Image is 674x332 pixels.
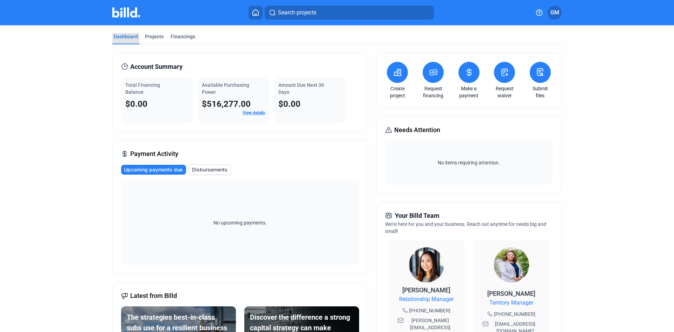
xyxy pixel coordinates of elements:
div: Financings [171,33,195,40]
img: Relationship Manager [409,247,444,282]
span: Available Purchasing Power [202,82,249,95]
img: Territory Manager [494,247,529,282]
button: GM [548,6,562,20]
span: $516,277.00 [202,99,251,109]
span: [PERSON_NAME] [402,286,450,294]
span: Needs Attention [394,125,440,135]
span: Territory Manager [489,299,533,307]
span: GM [550,8,559,17]
span: We're here for you and your business. Reach out anytime for needs big and small! [385,221,546,234]
button: Search projects [265,6,434,20]
span: Relationship Manager [399,295,454,304]
span: No upcoming payments. [209,219,271,226]
a: Submit files [528,85,553,99]
button: Disbursements [189,164,231,175]
a: View details [243,110,265,115]
span: Account Summary [130,62,183,72]
span: $0.00 [125,99,147,109]
span: Total Financing Balance [125,82,160,95]
span: Your Billd Team [395,211,440,221]
span: Latest from Billd [130,291,177,301]
a: Make a payment [457,85,481,99]
span: [PHONE_NUMBER] [409,307,450,314]
span: Search projects [278,8,316,17]
span: No items requiring attention. [388,159,549,166]
span: [PERSON_NAME] [487,290,535,297]
span: Payment Activity [130,149,178,159]
button: Upcoming payments due [121,165,186,175]
img: Billd Company Logo [112,7,140,18]
div: Projects [145,33,164,40]
a: Create project [385,85,410,99]
span: [PHONE_NUMBER] [494,311,535,318]
span: $0.00 [278,99,300,109]
span: Disbursements [192,166,227,173]
span: Upcoming payments due [124,166,183,173]
span: Amount Due Next 30 Days [278,82,324,95]
a: Request waiver [492,85,517,99]
a: Request financing [421,85,445,99]
div: Dashboard [114,33,138,40]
